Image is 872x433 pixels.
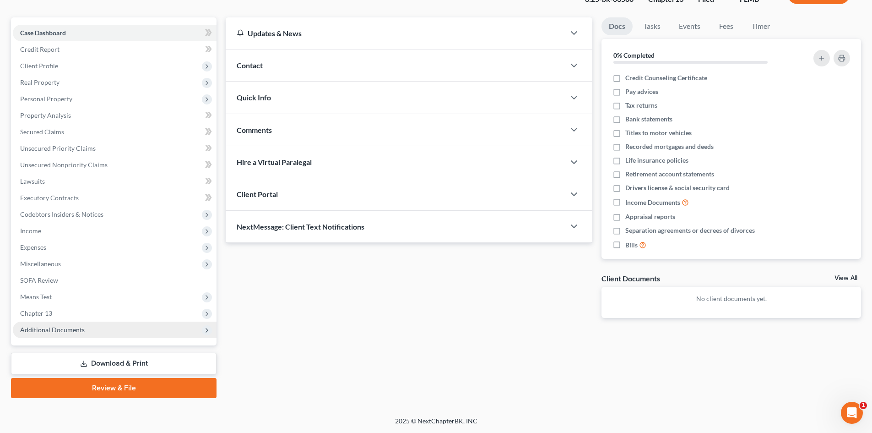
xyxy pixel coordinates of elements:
span: Comments [237,126,272,134]
a: Tasks [636,17,668,35]
span: Pay advices [625,87,658,96]
span: Expenses [20,243,46,251]
iframe: Intercom live chat [841,402,863,424]
span: Titles to motor vehicles [625,128,692,137]
span: Hire a Virtual Paralegal [237,158,312,166]
strong: 0% Completed [613,51,655,59]
span: Secured Claims [20,128,64,136]
span: NextMessage: Client Text Notifications [237,222,364,231]
span: Bills [625,241,638,250]
span: Appraisal reports [625,212,675,221]
span: SOFA Review [20,276,58,284]
span: Tax returns [625,101,657,110]
p: No client documents yet. [609,294,854,303]
a: Credit Report [13,41,217,58]
a: View All [834,275,857,281]
span: Quick Info [237,93,271,102]
span: Life insurance policies [625,156,688,165]
span: Real Property [20,78,60,86]
span: Personal Property [20,95,72,103]
span: Chapter 13 [20,309,52,317]
a: Docs [601,17,633,35]
span: Unsecured Nonpriority Claims [20,161,108,169]
span: Credit Report [20,45,60,53]
a: Download & Print [11,353,217,374]
span: Bank statements [625,115,672,124]
a: Timer [744,17,777,35]
span: Miscellaneous [20,260,61,268]
a: SOFA Review [13,272,217,289]
a: Executory Contracts [13,190,217,206]
a: Review & File [11,378,217,398]
div: 2025 © NextChapterBK, INC [175,417,697,433]
a: Unsecured Nonpriority Claims [13,157,217,173]
div: Updates & News [237,28,554,38]
a: Events [672,17,708,35]
span: Separation agreements or decrees of divorces [625,226,755,235]
span: Retirement account statements [625,170,714,179]
span: Client Profile [20,62,58,70]
span: Executory Contracts [20,194,79,202]
span: Income [20,227,41,235]
span: Contact [237,61,263,70]
span: Codebtors Insiders & Notices [20,210,103,218]
span: Case Dashboard [20,29,66,37]
a: Fees [711,17,741,35]
span: Credit Counseling Certificate [625,73,707,82]
a: Lawsuits [13,173,217,190]
span: Drivers license & social security card [625,183,730,192]
span: Lawsuits [20,177,45,185]
span: Property Analysis [20,111,71,119]
a: Unsecured Priority Claims [13,140,217,157]
span: Additional Documents [20,326,85,334]
span: Unsecured Priority Claims [20,144,96,152]
div: Client Documents [601,274,660,283]
span: Income Documents [625,198,680,207]
a: Case Dashboard [13,25,217,41]
span: Means Test [20,293,52,301]
span: Recorded mortgages and deeds [625,142,714,151]
span: Client Portal [237,190,278,198]
span: 1 [860,402,867,409]
a: Property Analysis [13,107,217,124]
a: Secured Claims [13,124,217,140]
